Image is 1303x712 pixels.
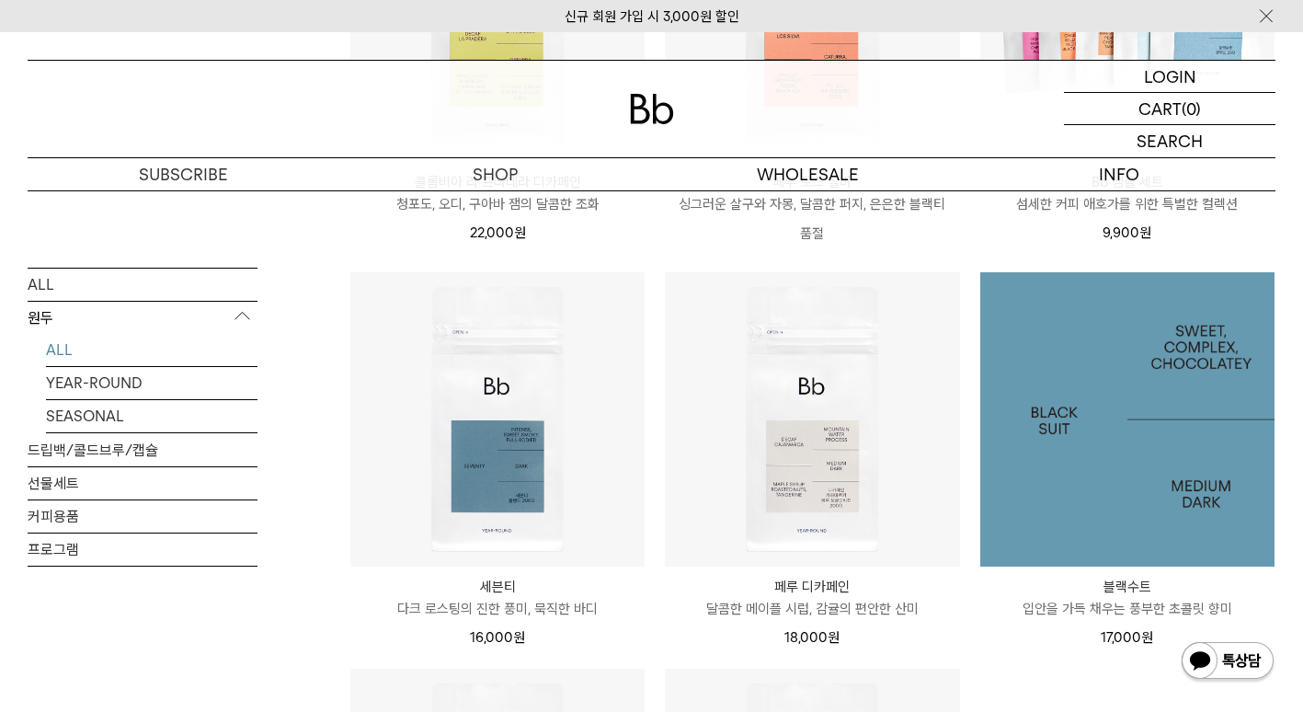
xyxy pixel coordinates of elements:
[339,158,651,190] a: SHOP
[470,224,526,241] span: 22,000
[784,629,840,646] span: 18,000
[980,576,1274,620] a: 블랙수트 입안을 가득 채우는 풍부한 초콜릿 향미
[28,268,257,300] a: ALL
[665,193,959,215] p: 싱그러운 살구와 자몽, 달콤한 퍼지, 은은한 블랙티
[513,629,525,646] span: 원
[828,629,840,646] span: 원
[350,193,645,215] p: 청포도, 오디, 구아바 잼의 달콤한 조화
[1141,629,1153,646] span: 원
[350,598,645,620] p: 다크 로스팅의 진한 풍미, 묵직한 바디
[46,399,257,431] a: SEASONAL
[350,576,645,598] p: 세븐티
[1101,629,1153,646] span: 17,000
[652,158,964,190] p: WHOLESALE
[46,366,257,398] a: YEAR-ROUND
[665,598,959,620] p: 달콤한 메이플 시럽, 감귤의 편안한 산미
[1182,93,1201,124] p: (0)
[1138,93,1182,124] p: CART
[665,171,959,215] a: 페루 로스 실바 싱그러운 살구와 자몽, 달콤한 퍼지, 은은한 블랙티
[980,598,1274,620] p: 입안을 가득 채우는 풍부한 초콜릿 향미
[964,158,1275,190] p: INFO
[1139,224,1151,241] span: 원
[350,272,645,567] img: 세븐티
[350,576,645,620] a: 세븐티 다크 로스팅의 진한 풍미, 묵직한 바디
[980,272,1274,567] a: 블랙수트
[28,301,257,334] p: 원두
[630,94,674,124] img: 로고
[565,8,739,25] a: 신규 회원 가입 시 3,000원 할인
[1064,61,1275,93] a: LOGIN
[46,333,257,365] a: ALL
[350,171,645,215] a: 콜롬비아 라 프라데라 디카페인 청포도, 오디, 구아바 잼의 달콤한 조화
[665,215,959,252] p: 품절
[1180,640,1275,684] img: 카카오톡 채널 1:1 채팅 버튼
[980,171,1274,215] a: Bb 샘플 세트 섬세한 커피 애호가를 위한 특별한 컬렉션
[470,629,525,646] span: 16,000
[1144,61,1196,92] p: LOGIN
[665,576,959,598] p: 페루 디카페인
[28,433,257,465] a: 드립백/콜드브루/캡슐
[1103,224,1151,241] span: 9,900
[980,193,1274,215] p: 섬세한 커피 애호가를 위한 특별한 컬렉션
[980,272,1274,567] img: 1000000031_add2_036.jpg
[980,576,1274,598] p: 블랙수트
[28,466,257,499] a: 선물세트
[28,158,339,190] a: SUBSCRIBE
[28,500,257,532] a: 커피용품
[1064,93,1275,125] a: CART (0)
[28,533,257,565] a: 프로그램
[1137,125,1203,157] p: SEARCH
[514,224,526,241] span: 원
[665,272,959,567] img: 페루 디카페인
[665,576,959,620] a: 페루 디카페인 달콤한 메이플 시럽, 감귤의 편안한 산미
